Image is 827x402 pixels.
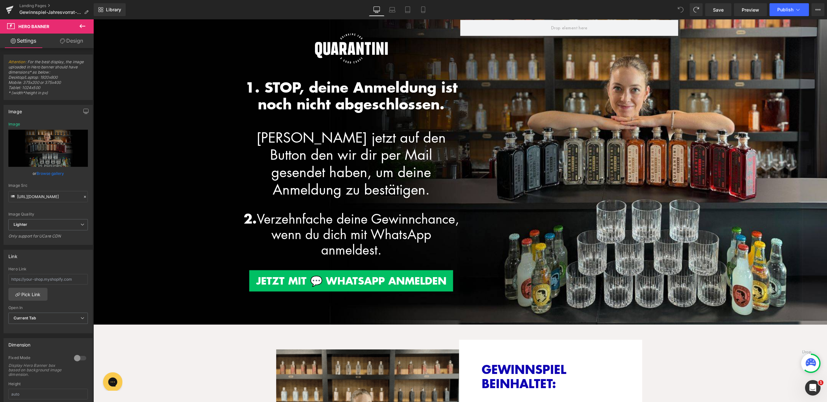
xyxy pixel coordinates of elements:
[163,255,353,269] span: JETZT MIT 💬 WHATSAPP ANMELDEN
[8,274,88,285] input: https://your-shop.myshopify.com
[734,3,767,16] a: Preview
[8,59,26,64] a: Attention
[8,122,20,126] div: Image
[3,2,23,22] button: Open gorgias live chat
[198,319,205,327] a: Expand / Collapse
[388,355,463,373] b: BEINHALTET:
[8,234,88,243] div: Only support for UCare CDN
[384,3,400,16] a: Laptop
[742,6,759,13] span: Preview
[6,351,29,371] iframe: Gorgias live chat messenger
[8,363,67,377] div: Display Hero Banner box based on background image dimension.
[8,355,68,362] div: Fixed Mode
[8,306,88,310] div: Open In
[8,382,88,386] div: Height
[8,389,88,399] input: auto
[811,3,824,16] button: More
[14,222,27,227] b: Lighter
[415,3,431,16] a: Mobile
[14,316,37,320] b: Current Tab
[19,3,94,8] a: Landing Pages
[106,7,121,13] span: Library
[163,109,352,179] font: [PERSON_NAME] jetzt auf den Button den wir dir per Mail gesendet haben, um deine Anmeldung zu bes...
[8,267,88,271] div: Hero Link
[713,6,724,13] span: Save
[169,2,176,9] a: Expand / Collapse
[8,250,17,259] div: Link
[8,288,47,301] a: Pick Link
[400,3,415,16] a: Tablet
[8,338,31,347] div: Dimension
[8,183,88,188] div: Image Src
[818,380,823,385] span: 1
[369,3,384,16] a: Desktop
[690,3,703,16] button: Redo
[805,380,821,396] iframe: Intercom live chat
[769,3,809,16] button: Publish
[8,191,88,202] input: Link
[388,341,473,358] b: GEWINNSPIEL
[94,3,126,16] a: New Library
[150,191,366,239] font: Verzehnfache deine Gewinnchance, wenn du dich mit WhatsApp anmeldest.
[8,105,22,114] div: Image
[18,24,49,29] span: Hero Banner
[159,2,169,9] span: Row
[8,59,88,100] span: : For the best display, the image uploaded in Hero banner should have dimensions* as below: Deskt...
[8,170,88,177] div: or
[19,10,81,15] span: Gewinnspiel-Jahresvorrat-Quarantini-Gin-Bestätigungsseite
[152,57,364,95] font: 1. STOP, deine Anmeldung ist noch nicht abgeschlossen.
[156,251,360,272] a: JETZT MIT 💬 WHATSAPP ANMELDEN
[8,212,88,216] div: Image Quality
[37,168,64,179] a: Browse gallery
[150,190,163,209] strong: 2.
[48,34,95,48] a: Design
[188,319,198,327] span: Row
[674,3,687,16] button: Undo
[777,7,793,12] span: Publish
